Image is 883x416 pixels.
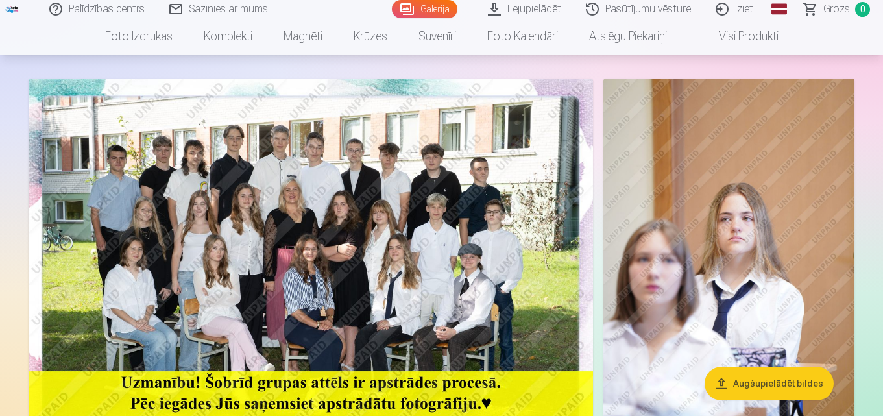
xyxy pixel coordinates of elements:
a: Foto izdrukas [90,18,188,55]
span: Grozs [823,1,850,17]
a: Foto kalendāri [472,18,574,55]
span: 0 [855,2,870,17]
a: Magnēti [268,18,338,55]
button: Augšupielādēt bildes [705,367,834,400]
img: /fa1 [5,5,19,13]
a: Komplekti [188,18,268,55]
a: Atslēgu piekariņi [574,18,683,55]
a: Visi produkti [683,18,794,55]
a: Suvenīri [403,18,472,55]
a: Krūzes [338,18,403,55]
